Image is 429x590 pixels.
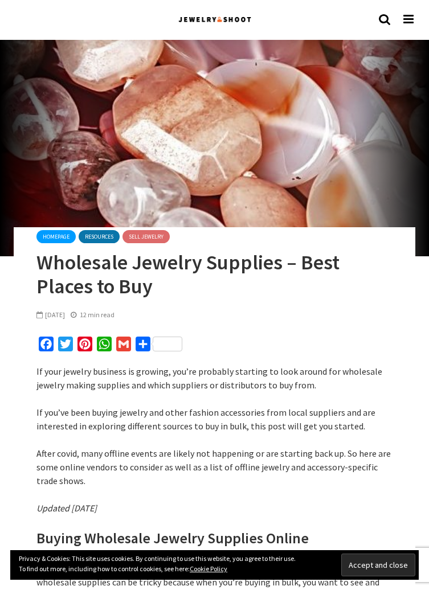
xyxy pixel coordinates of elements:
[79,230,120,243] a: Resources
[36,230,76,243] a: homepage
[190,564,227,573] a: Cookie Policy
[36,502,97,514] em: Updated [DATE]
[95,337,114,355] a: WhatsApp
[114,337,133,355] a: Gmail
[36,528,393,548] h2: Buying Wholesale Jewelry Supplies Online
[36,251,393,298] h1: Wholesale Jewelry Supplies – Best Places to Buy
[36,446,393,487] p: After covid, many offline events are likely not happening or are starting back up. So here are so...
[36,364,393,392] p: If your jewelry business is growing, you’re probably starting to look around for wholesale jewelr...
[178,16,251,23] img: Jewelry Photographer Bay Area - San Francisco | Nationwide via Mail
[36,310,65,319] span: [DATE]
[75,337,95,355] a: Pinterest
[71,310,115,320] div: 12 min read
[36,337,56,355] a: Facebook
[56,337,75,355] a: Twitter
[133,337,185,355] a: Share
[122,230,170,243] a: Sell Jewelry
[341,554,415,576] input: Accept and close
[10,550,419,580] div: Privacy & Cookies: This site uses cookies. By continuing to use this website, you agree to their ...
[36,405,393,433] p: If you’ve been buying jewelry and other fashion accessories from local suppliers and are interest...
